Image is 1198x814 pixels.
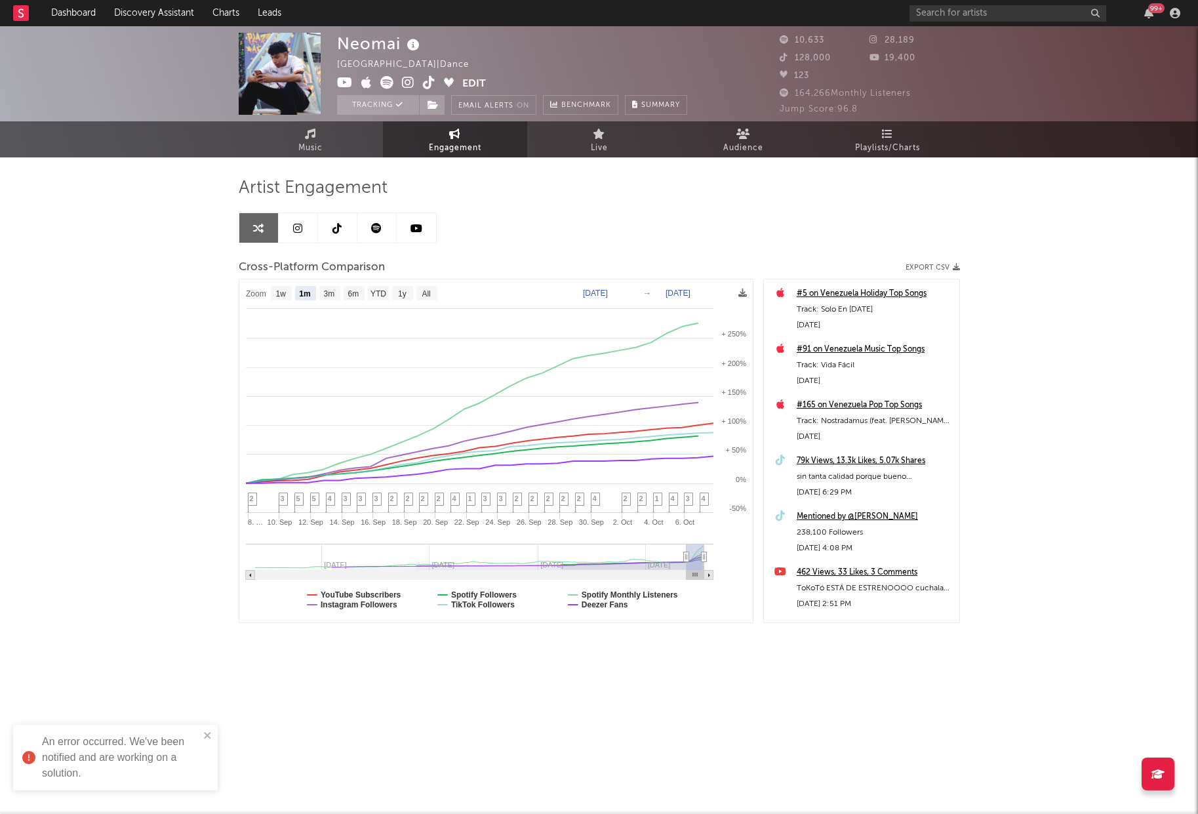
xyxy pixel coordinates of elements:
span: 2 [515,495,519,502]
div: [DATE] [797,429,953,445]
span: Engagement [429,140,481,156]
a: Audience [671,121,816,157]
span: 2 [530,495,534,502]
span: 19,400 [869,54,915,62]
button: Edit [462,76,486,92]
span: 3 [499,495,503,502]
text: 6. Oct [675,518,694,526]
text: → [643,289,651,298]
em: On [517,102,529,110]
a: Album: 3.63k Likes, 44 Comments [797,621,953,636]
span: 3 [281,495,285,502]
text: [DATE] [666,289,690,298]
span: 4 [671,495,675,502]
text: 26. Sep [516,518,541,526]
span: 4 [452,495,456,502]
div: [GEOGRAPHIC_DATA] | Dance [337,57,484,73]
span: 2 [624,495,628,502]
text: 30. Sep [578,518,603,526]
div: Track: Vida Fácil [797,357,953,373]
text: 1m [299,289,310,298]
div: [DATE] 2:51 PM [797,596,953,612]
span: 2 [250,495,254,502]
text: 1w [275,289,286,298]
span: Music [298,140,323,156]
div: sin tanta calidad porque bueno [PERSON_NAME], [PERSON_NAME] el trend que yo lo comparto peeeee #[... [797,469,953,485]
span: Artist Engagement [239,180,388,196]
span: 2 [639,495,643,502]
text: TikTok Followers [450,600,514,609]
a: Engagement [383,121,527,157]
text: 28. Sep [548,518,572,526]
span: 2 [406,495,410,502]
text: 2. Oct [612,518,631,526]
span: Summary [641,102,680,109]
a: Live [527,121,671,157]
a: Playlists/Charts [816,121,960,157]
span: 128,000 [780,54,831,62]
span: Benchmark [561,98,611,113]
span: Cross-Platform Comparison [239,260,385,275]
span: Playlists/Charts [855,140,920,156]
text: 14. Sep [329,518,354,526]
span: 1 [468,495,472,502]
span: 5 [312,495,316,502]
div: ToKoTó ESTÁ DE ESTRENOOOO cuchala valeeeeee🦦 [797,580,953,596]
text: All [422,289,430,298]
a: Benchmark [543,95,618,115]
div: 99 + [1148,3,1165,13]
text: 16. Sep [361,518,386,526]
text: + 100% [721,417,746,425]
text: 22. Sep [454,518,479,526]
span: 5 [296,495,300,502]
text: 10. Sep [267,518,292,526]
text: 8. … [248,518,263,526]
text: + 200% [721,359,746,367]
text: Spotify Monthly Listeners [581,590,677,600]
button: close [203,730,212,743]
a: #165 on Venezuela Pop Top Songs [797,397,953,413]
text: Deezer Fans [581,600,628,609]
text: Zoom [246,289,266,298]
span: 3 [344,495,348,502]
a: #91 on Venezuela Music Top Songs [797,342,953,357]
text: 20. Sep [423,518,448,526]
button: Summary [625,95,687,115]
text: Instagram Followers [321,600,397,609]
span: 28,189 [869,36,915,45]
text: YTD [370,289,386,298]
span: 4 [593,495,597,502]
text: 6m [348,289,359,298]
text: 4. Oct [644,518,663,526]
span: Jump Score: 96.8 [780,105,858,113]
div: An error occurred. We've been notified and are working on a solution. [42,734,199,781]
a: Mentioned by @[PERSON_NAME] [797,509,953,525]
a: 79k Views, 13.3k Likes, 5.07k Shares [797,453,953,469]
text: 18. Sep [391,518,416,526]
div: [DATE] [797,373,953,389]
button: Export CSV [906,264,960,272]
text: 0% [736,476,746,483]
span: 2 [437,495,441,502]
button: 99+ [1144,8,1153,18]
text: -50% [729,504,746,512]
a: Music [239,121,383,157]
text: 24. Sep [485,518,510,526]
div: 462 Views, 33 Likes, 3 Comments [797,565,953,580]
a: #5 on Venezuela Holiday Top Songs [797,286,953,302]
text: 1y [398,289,407,298]
span: 2 [390,495,394,502]
span: 1 [655,495,659,502]
text: + 50% [725,446,746,454]
text: 3m [323,289,334,298]
span: Audience [723,140,763,156]
div: Neomai [337,33,423,54]
span: 4 [328,495,332,502]
span: 3 [359,495,363,502]
div: Track: Solo En [DATE] [797,302,953,317]
span: 4 [702,495,706,502]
